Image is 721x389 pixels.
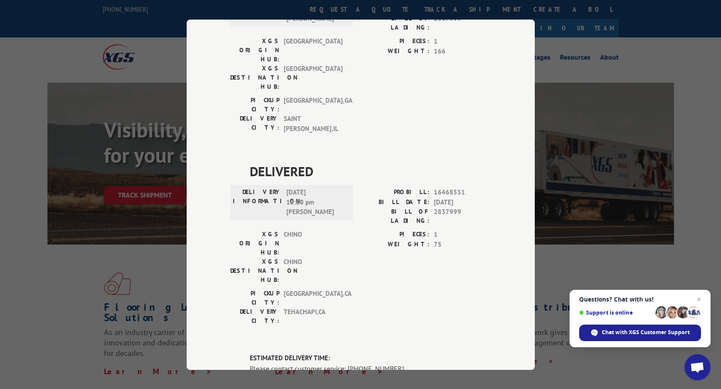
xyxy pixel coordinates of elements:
label: PROBILL: [361,188,429,198]
label: DELIVERY CITY: [230,114,279,134]
span: Support is online [579,309,652,316]
span: 1 [434,230,491,240]
span: 2837999 [434,14,491,32]
span: [DATE] [434,197,491,207]
label: DELIVERY CITY: [230,307,279,325]
label: ESTIMATED DELIVERY TIME: [250,353,491,363]
label: XGS DESTINATION HUB: [230,64,279,91]
label: PICKUP CITY: [230,96,279,114]
span: TEHACHAPI , CA [284,307,342,325]
span: CHINO [284,230,342,257]
label: PIECES: [361,230,429,240]
span: CHINO [284,257,342,285]
span: 166 [434,46,491,56]
span: 2837999 [434,207,491,225]
label: XGS ORIGIN HUB: [230,230,279,257]
label: BILL OF LADING: [361,207,429,225]
div: Please contact customer service: [PHONE_NUMBER]. [250,363,491,373]
span: Close chat [694,294,704,305]
span: [GEOGRAPHIC_DATA] , GA [284,96,342,114]
span: 16468551 [434,188,491,198]
span: [DATE] 12:10 pm [PERSON_NAME] [286,188,345,217]
div: Chat with XGS Customer Support [579,325,701,341]
span: 75 [434,239,491,249]
span: Chat with XGS Customer Support [602,329,690,336]
span: [GEOGRAPHIC_DATA] [284,37,342,64]
div: Open chat [684,354,711,380]
label: WEIGHT: [361,46,429,56]
label: BILL OF LADING: [361,14,429,32]
label: WEIGHT: [361,239,429,249]
label: PIECES: [361,37,429,47]
span: [GEOGRAPHIC_DATA] , CA [284,289,342,307]
label: XGS ORIGIN HUB: [230,37,279,64]
span: Questions? Chat with us! [579,296,701,303]
label: PICKUP CITY: [230,289,279,307]
span: DELIVERED [250,161,491,181]
span: 1 [434,37,491,47]
label: DELIVERY INFORMATION: [233,188,282,217]
label: XGS DESTINATION HUB: [230,257,279,285]
span: SAINT [PERSON_NAME] , IL [284,114,342,134]
label: BILL DATE: [361,197,429,207]
span: [GEOGRAPHIC_DATA] [284,64,342,91]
